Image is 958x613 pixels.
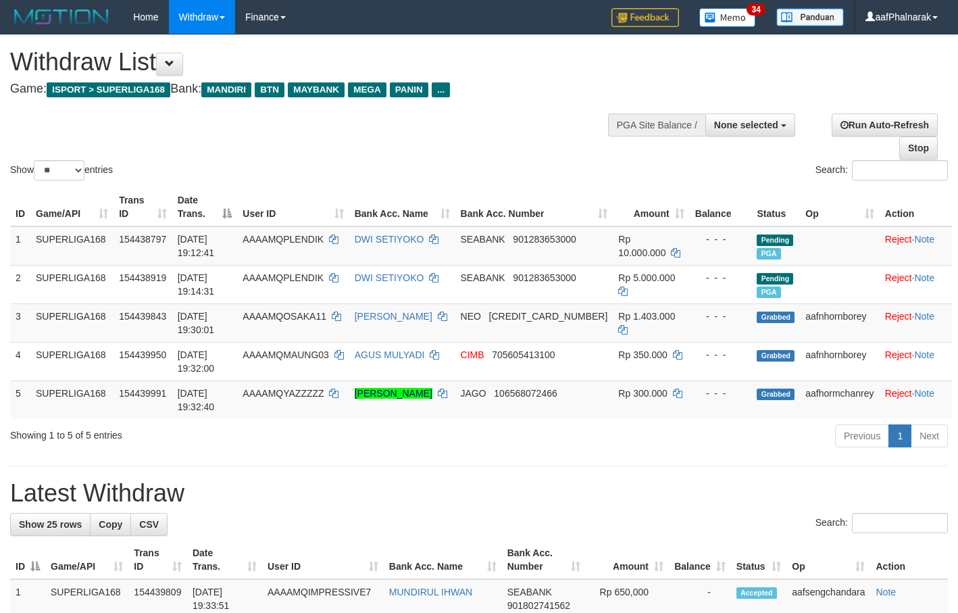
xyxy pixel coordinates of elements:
label: Search: [815,160,948,180]
a: Reject [885,388,912,399]
div: - - - [695,232,747,246]
span: Copy 705605413100 to clipboard [492,349,555,360]
span: 154439950 [119,349,166,360]
span: None selected [714,120,778,130]
th: ID [10,188,30,226]
a: DWI SETIYOKO [355,272,424,283]
a: DWI SETIYOKO [355,234,424,245]
a: Reject [885,311,912,322]
span: ISPORT > SUPERLIGA168 [47,82,170,97]
label: Show entries [10,160,113,180]
div: Showing 1 to 5 of 5 entries [10,423,389,442]
th: Trans ID: activate to sort column ascending [128,541,187,579]
td: · [880,303,952,342]
span: 34 [747,3,765,16]
span: 154438797 [119,234,166,245]
td: 3 [10,303,30,342]
span: [DATE] 19:32:00 [178,349,215,374]
span: NEO [461,311,481,322]
th: Bank Acc. Number: activate to sort column ascending [502,541,586,579]
a: Reject [885,349,912,360]
a: Note [914,234,934,245]
span: Pending [757,235,793,246]
a: Next [911,424,948,447]
span: Copy 5859459297291683 to clipboard [489,311,608,322]
a: 1 [888,424,911,447]
img: Feedback.jpg [611,8,679,27]
th: Action [870,541,948,579]
button: None selected [705,114,795,137]
th: Trans ID: activate to sort column ascending [114,188,172,226]
div: - - - [695,310,747,323]
td: 5 [10,381,30,419]
select: Showentries [34,160,84,180]
span: [DATE] 19:30:01 [178,311,215,335]
a: Note [876,587,896,597]
span: [DATE] 19:14:31 [178,272,215,297]
span: Rp 350.000 [618,349,667,360]
img: MOTION_logo.png [10,7,113,27]
h1: Withdraw List [10,49,625,76]
th: User ID: activate to sort column ascending [237,188,349,226]
span: Copy 901283653000 to clipboard [513,234,576,245]
th: Bank Acc. Number: activate to sort column ascending [455,188,613,226]
span: Grabbed [757,312,795,323]
td: aafnhornborey [800,303,880,342]
span: SEABANK [461,234,505,245]
span: AAAAMQPLENDIK [243,272,324,283]
a: Note [914,388,934,399]
span: Show 25 rows [19,519,82,530]
a: Reject [885,234,912,245]
div: - - - [695,271,747,285]
a: MUNDIRUL IHWAN [389,587,472,597]
span: BTN [255,82,284,97]
a: Note [914,311,934,322]
span: Rp 300.000 [618,388,667,399]
span: Accepted [736,587,777,599]
span: MAYBANK [288,82,345,97]
span: Grabbed [757,389,795,400]
th: Action [880,188,952,226]
a: Stop [899,137,938,160]
td: · [880,265,952,303]
img: panduan.png [776,8,844,26]
span: Copy [99,519,122,530]
th: Amount: activate to sort column ascending [613,188,689,226]
span: Marked by aafsengchandara [757,287,780,298]
a: Previous [835,424,889,447]
span: [DATE] 19:32:40 [178,388,215,412]
a: Note [914,272,934,283]
td: SUPERLIGA168 [30,303,114,342]
td: · [880,226,952,266]
h4: Game: Bank: [10,82,625,96]
span: Rp 10.000.000 [618,234,665,258]
th: Date Trans.: activate to sort column descending [172,188,238,226]
span: JAGO [461,388,486,399]
span: ... [432,82,450,97]
a: Copy [90,513,131,536]
div: - - - [695,387,747,400]
span: AAAAMQPLENDIK [243,234,324,245]
a: Reject [885,272,912,283]
span: MANDIRI [201,82,251,97]
a: Note [914,349,934,360]
div: PGA Site Balance / [608,114,705,137]
th: Status: activate to sort column ascending [731,541,786,579]
a: AGUS MULYADI [355,349,425,360]
span: Copy 106568072466 to clipboard [494,388,557,399]
span: CIMB [461,349,484,360]
span: Grabbed [757,350,795,362]
span: [DATE] 19:12:41 [178,234,215,258]
span: Marked by aafsengchandara [757,248,780,260]
h1: Latest Withdraw [10,480,948,507]
td: · [880,342,952,381]
th: User ID: activate to sort column ascending [262,541,384,579]
th: Op: activate to sort column ascending [800,188,880,226]
th: Game/API: activate to sort column ascending [45,541,128,579]
span: Pending [757,273,793,285]
th: Op: activate to sort column ascending [786,541,870,579]
td: aafhormchanrey [800,381,880,419]
th: ID: activate to sort column descending [10,541,45,579]
th: Balance: activate to sort column ascending [669,541,731,579]
span: PANIN [390,82,428,97]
